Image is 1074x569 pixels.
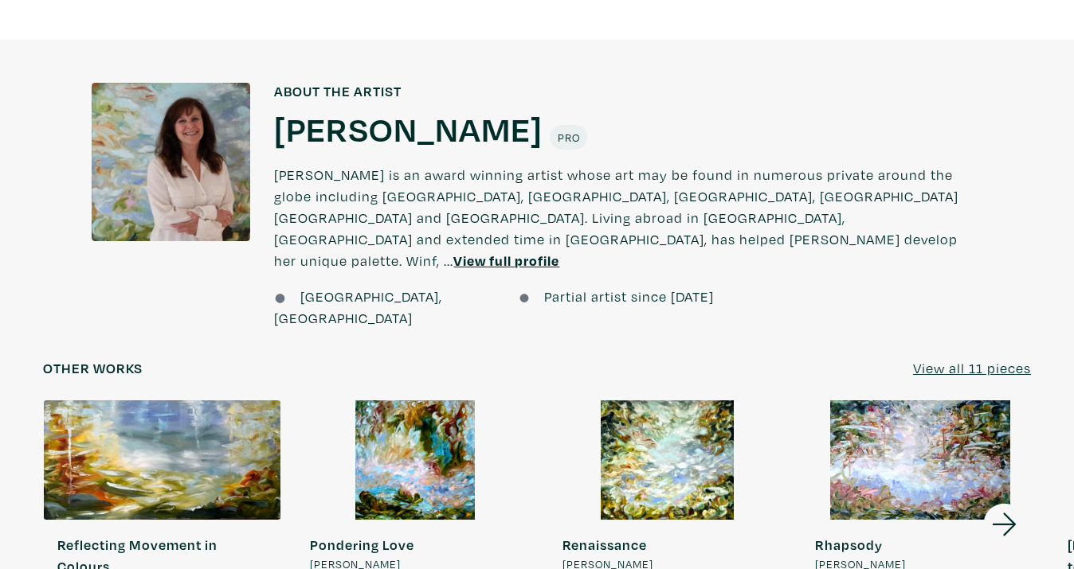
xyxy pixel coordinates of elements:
[544,287,714,306] span: Partial artist since [DATE]
[274,83,982,100] h6: About the artist
[562,536,647,554] strong: Renaissance
[274,107,543,150] a: [PERSON_NAME]
[274,150,982,286] p: [PERSON_NAME] is an award winning artist whose art may be found in numerous private around the gl...
[274,287,441,327] span: [GEOGRAPHIC_DATA], [GEOGRAPHIC_DATA]
[43,360,143,377] h6: Other works
[913,359,1031,377] u: View all 11 pieces
[913,357,1031,379] a: View all 11 pieces
[310,536,414,554] strong: Pondering Love
[815,536,883,554] strong: Rhapsody
[557,130,580,145] span: Pro
[453,251,559,270] a: View full profile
